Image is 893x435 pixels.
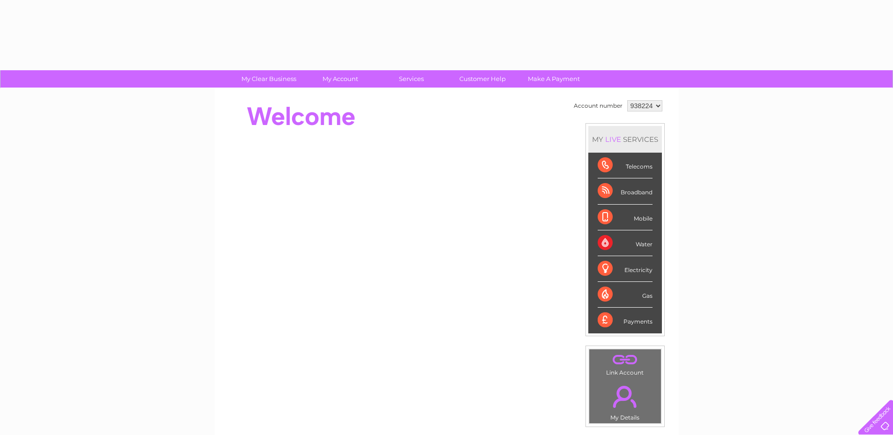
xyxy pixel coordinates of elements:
[592,380,659,413] a: .
[598,282,653,308] div: Gas
[515,70,593,88] a: Make A Payment
[589,378,661,424] td: My Details
[444,70,521,88] a: Customer Help
[598,153,653,178] div: Telecoms
[592,352,659,368] a: .
[603,135,623,144] div: LIVE
[598,178,653,204] div: Broadband
[230,70,308,88] a: My Clear Business
[598,205,653,230] div: Mobile
[598,308,653,333] div: Payments
[589,349,661,378] td: Link Account
[571,98,625,114] td: Account number
[598,256,653,282] div: Electricity
[598,230,653,256] div: Water
[301,70,379,88] a: My Account
[588,126,662,153] div: MY SERVICES
[373,70,450,88] a: Services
